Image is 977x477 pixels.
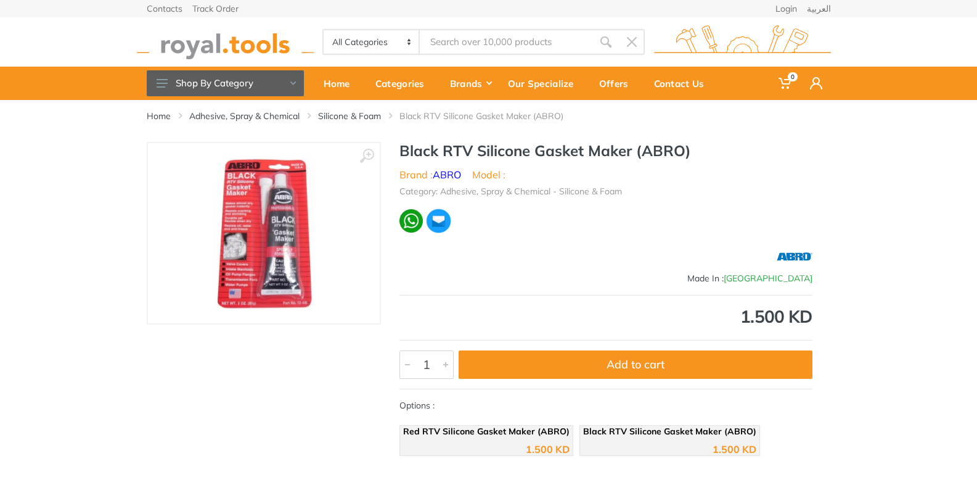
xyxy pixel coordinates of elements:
a: Categories [367,67,441,100]
div: 1.500 KD [399,308,812,325]
div: Categories [367,70,441,96]
img: royal.tools Logo [137,25,314,59]
a: Offers [591,67,645,100]
span: Red RTV Silicone Gasket Maker (ABRO) [403,426,570,437]
a: Home [147,110,171,122]
div: Brands [441,70,499,96]
div: Contact Us [645,70,721,96]
button: Add to cart [459,350,812,379]
div: Options : [399,399,812,462]
img: ABRO [777,241,812,272]
a: Red RTV Silicone Gasket Maker (ABRO) 1.500 KD [399,425,573,456]
a: Adhesive, Spray & Chemical [189,110,300,122]
li: Model : [472,167,505,182]
span: [GEOGRAPHIC_DATA] [724,273,812,284]
a: Contacts [147,4,182,13]
a: Silicone & Foam [318,110,381,122]
button: Shop By Category [147,70,304,96]
span: Black RTV Silicone Gasket Maker (ABRO) [583,426,756,437]
a: Black RTV Silicone Gasket Maker (ABRO) 1.500 KD [579,425,760,456]
select: Category [324,30,420,54]
h1: Black RTV Silicone Gasket Maker (ABRO) [399,142,812,160]
li: Black RTV Silicone Gasket Maker (ABRO) [399,110,582,122]
a: Login [775,4,797,13]
div: Made In : [399,272,812,285]
li: Brand : [399,167,461,182]
div: Our Specialize [499,70,591,96]
a: Our Specialize [499,67,591,100]
div: Offers [591,70,645,96]
a: العربية [807,4,831,13]
img: ma.webp [425,208,452,234]
a: Track Order [192,4,239,13]
a: Home [315,67,367,100]
img: royal.tools Logo [654,25,831,59]
a: Contact Us [645,67,721,100]
span: 0 [788,72,798,81]
img: Royal Tools - Black RTV Silicone Gasket Maker (ABRO) [213,156,314,311]
a: ABRO [433,168,461,181]
input: Site search [420,29,592,55]
li: Category: Adhesive, Spray & Chemical - Silicone & Foam [399,185,622,198]
div: 1.500 KD [526,444,570,454]
img: wa.webp [399,209,423,233]
a: 0 [770,67,801,100]
nav: breadcrumb [147,110,831,122]
div: Home [315,70,367,96]
div: 1.500 KD [713,444,756,454]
